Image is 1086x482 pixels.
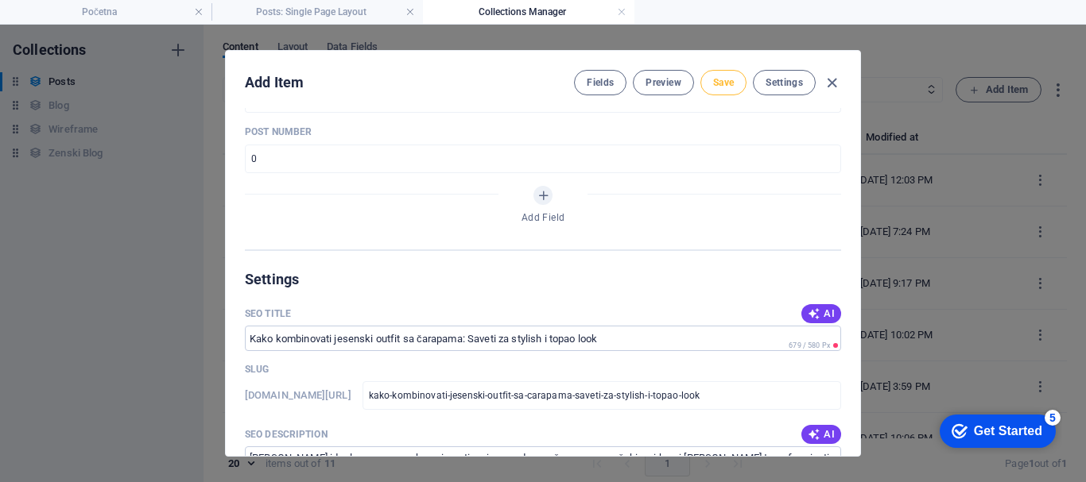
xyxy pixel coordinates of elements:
h4: Collections Manager [423,3,634,21]
p: Slug [245,363,269,376]
span: AI [808,307,835,320]
div: Get Started 5 items remaining, 0% complete [13,8,129,41]
p: SEO Description [245,428,328,441]
button: Add Field [533,186,553,205]
input: The page title in search results and browser tabs [245,326,841,351]
button: AI [801,425,841,444]
span: Preview [646,76,681,89]
span: Add Field [522,211,565,224]
div: Get Started [47,17,115,32]
button: Preview [633,70,693,95]
span: Save [713,76,734,89]
span: Settings [766,76,803,89]
label: The text in search results and social media [245,428,328,441]
button: Fields [574,70,626,95]
div: 5 [118,3,134,19]
span: Calculated pixel length in search results [785,340,841,351]
button: Settings [753,70,816,95]
p: SEO Title [245,307,291,320]
h4: Posts: Single Page Layout [211,3,423,21]
input: 0 [245,145,841,173]
h2: Add Item [245,73,304,92]
p: Post number [245,125,841,138]
span: 679 / 580 Px [789,341,830,349]
span: Fields [587,76,614,89]
button: AI [801,304,841,323]
h6: [DOMAIN_NAME][URL] [245,386,351,405]
h2: Settings [245,270,841,289]
button: Save [700,70,747,95]
label: The page title in search results and browser tabs [245,307,291,320]
span: AI [808,428,835,441]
